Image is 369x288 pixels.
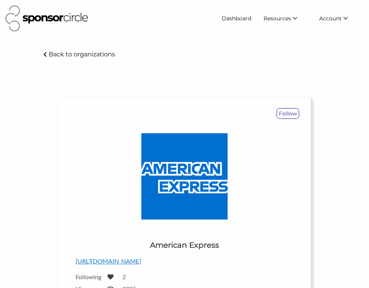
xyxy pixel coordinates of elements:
p: Follow [277,109,299,118]
span: Account [319,15,342,22]
li: Resources [257,12,313,25]
p: Back to organizations [49,51,115,58]
p: [URL][DOMAIN_NAME] [76,256,293,266]
h1: American Express [150,240,219,250]
li: Account [313,12,364,25]
a: Dashboard [216,12,257,25]
img: Sponsor Circle Logo [5,5,88,31]
label: 2 [122,273,126,280]
label: Following [76,273,102,280]
span: Resources [264,15,291,22]
img: American Express Logo [127,119,242,234]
